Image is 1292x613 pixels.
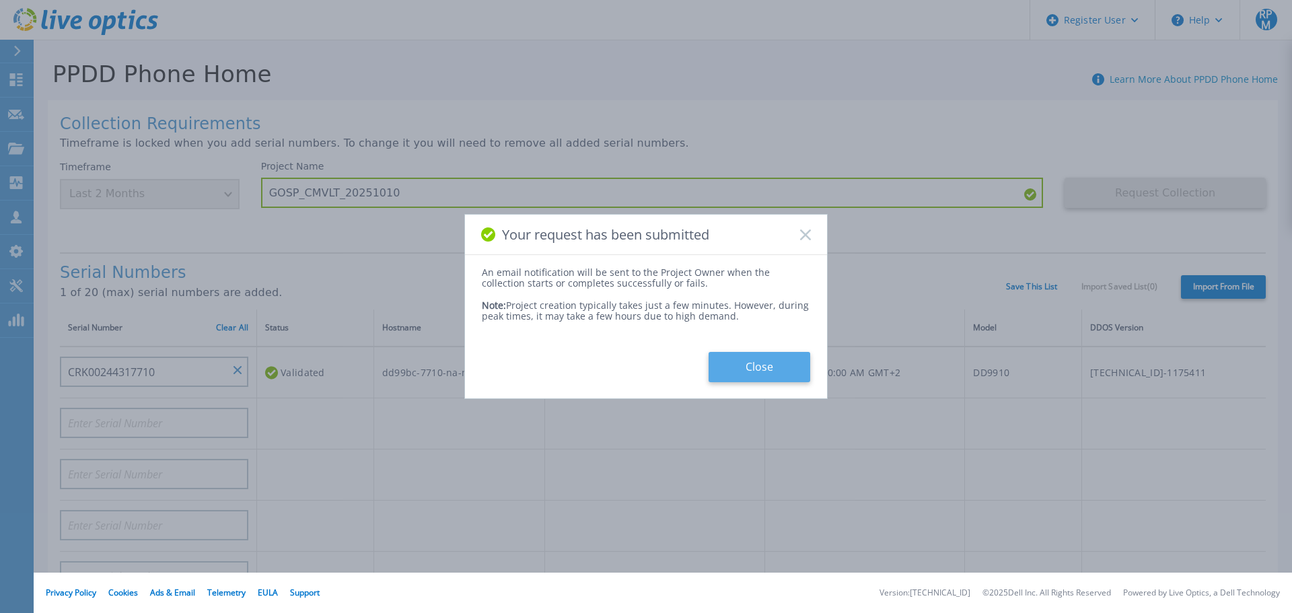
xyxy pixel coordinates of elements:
span: Note: [482,299,506,312]
a: Cookies [108,587,138,598]
span: Your request has been submitted [502,227,709,242]
li: Version: [TECHNICAL_ID] [880,589,970,598]
a: Telemetry [207,587,246,598]
a: EULA [258,587,278,598]
div: An email notification will be sent to the Project Owner when the collection starts or completes s... [482,267,810,289]
a: Support [290,587,320,598]
button: Close [709,352,810,382]
li: © 2025 Dell Inc. All Rights Reserved [982,589,1111,598]
a: Privacy Policy [46,587,96,598]
div: Project creation typically takes just a few minutes. However, during peak times, it may take a fe... [482,289,810,322]
li: Powered by Live Optics, a Dell Technology [1123,589,1280,598]
a: Ads & Email [150,587,195,598]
